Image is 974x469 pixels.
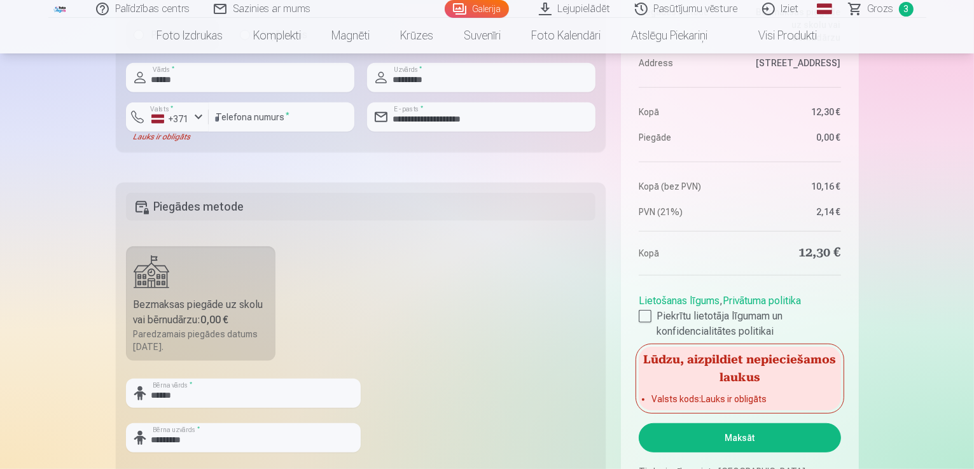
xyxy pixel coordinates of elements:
[639,309,840,339] label: Piekrītu lietotāja līgumam un konfidencialitātes politikai
[639,288,840,339] div: ,
[639,423,840,452] button: Maksāt
[616,18,723,53] a: Atslēgu piekariņi
[746,206,841,218] dd: 2,14 €
[517,18,616,53] a: Foto kalendāri
[134,297,268,328] div: Bezmaksas piegāde uz skolu vai bērnudārzu :
[142,18,239,53] a: Foto izdrukas
[126,132,209,142] div: Lauks ir obligāts
[746,106,841,118] dd: 12,30 €
[899,2,914,17] span: 3
[723,18,833,53] a: Visi produkti
[449,18,517,53] a: Suvenīri
[639,295,720,307] a: Lietošanas līgums
[317,18,386,53] a: Magnēti
[639,244,734,262] dt: Kopā
[151,113,190,125] div: +371
[146,104,177,114] label: Valsts
[239,18,317,53] a: Komplekti
[868,1,894,17] span: Grozs
[639,180,734,193] dt: Kopā (bez PVN)
[746,244,841,262] dd: 12,30 €
[639,131,734,144] dt: Piegāde
[723,295,801,307] a: Privātuma politika
[746,180,841,193] dd: 10,16 €
[651,393,828,405] li: Valsts kods : Lauks ir obligāts
[126,102,209,132] button: Valsts*+371
[134,328,268,353] div: Paredzamais piegādes datums [DATE].
[386,18,449,53] a: Krūzes
[639,347,840,388] h5: Lūdzu, aizpildiet nepieciešamos laukus
[126,193,596,221] h5: Piegādes metode
[746,57,841,69] dd: [STREET_ADDRESS]
[639,106,734,118] dt: Kopā
[746,131,841,144] dd: 0,00 €
[53,5,67,13] img: /fa1
[201,314,229,326] b: 0,00 €
[639,57,734,69] dt: Address
[639,206,734,218] dt: PVN (21%)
